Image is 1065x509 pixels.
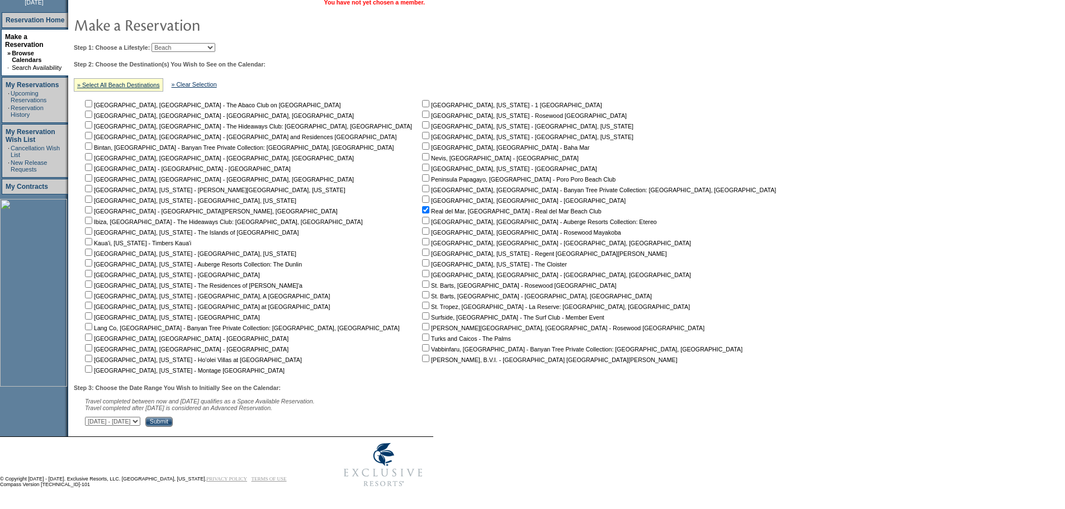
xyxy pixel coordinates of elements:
nobr: [GEOGRAPHIC_DATA], [US_STATE] - [GEOGRAPHIC_DATA] [83,272,260,278]
nobr: [GEOGRAPHIC_DATA] - [GEOGRAPHIC_DATA][PERSON_NAME], [GEOGRAPHIC_DATA] [83,208,338,215]
nobr: [GEOGRAPHIC_DATA], [US_STATE] - The Cloister [420,261,567,268]
nobr: [GEOGRAPHIC_DATA] - [GEOGRAPHIC_DATA] - [GEOGRAPHIC_DATA] [83,165,291,172]
b: Step 2: Choose the Destination(s) You Wish to See on the Calendar: [74,61,266,68]
a: Reservation History [11,104,44,118]
a: Reservation Home [6,16,64,24]
nobr: [GEOGRAPHIC_DATA], [US_STATE] - [GEOGRAPHIC_DATA], [US_STATE] [83,250,296,257]
nobr: [GEOGRAPHIC_DATA], [US_STATE] - [GEOGRAPHIC_DATA], [US_STATE] [83,197,296,204]
td: · [8,145,10,158]
nobr: Peninsula Papagayo, [GEOGRAPHIC_DATA] - Poro Poro Beach Club [420,176,616,183]
nobr: [GEOGRAPHIC_DATA], [US_STATE] - Rosewood [GEOGRAPHIC_DATA] [420,112,627,119]
b: Step 3: Choose the Date Range You Wish to Initially See on the Calendar: [74,384,281,391]
nobr: [GEOGRAPHIC_DATA], [GEOGRAPHIC_DATA] - [GEOGRAPHIC_DATA], [GEOGRAPHIC_DATA] [420,240,691,246]
nobr: [GEOGRAPHIC_DATA], [GEOGRAPHIC_DATA] - [GEOGRAPHIC_DATA], [GEOGRAPHIC_DATA] [83,112,354,119]
nobr: [PERSON_NAME], B.V.I. - [GEOGRAPHIC_DATA] [GEOGRAPHIC_DATA][PERSON_NAME] [420,356,678,363]
nobr: [GEOGRAPHIC_DATA], [US_STATE] - Montage [GEOGRAPHIC_DATA] [83,367,285,374]
nobr: Kaua'i, [US_STATE] - Timbers Kaua'i [83,240,191,246]
nobr: St. Barts, [GEOGRAPHIC_DATA] - Rosewood [GEOGRAPHIC_DATA] [420,282,616,289]
a: Upcoming Reservations [11,90,46,103]
a: » Clear Selection [172,81,217,88]
nobr: [GEOGRAPHIC_DATA], [GEOGRAPHIC_DATA] - [GEOGRAPHIC_DATA] [83,346,288,353]
nobr: [GEOGRAPHIC_DATA], [US_STATE] - [PERSON_NAME][GEOGRAPHIC_DATA], [US_STATE] [83,187,345,193]
nobr: Travel completed after [DATE] is considered an Advanced Reservation. [85,405,272,411]
b: Step 1: Choose a Lifestyle: [74,44,150,51]
nobr: [GEOGRAPHIC_DATA], [US_STATE] - Ho'olei Villas at [GEOGRAPHIC_DATA] [83,356,302,363]
b: » [7,50,11,56]
a: My Contracts [6,183,48,191]
nobr: [GEOGRAPHIC_DATA], [GEOGRAPHIC_DATA] - [GEOGRAPHIC_DATA] [420,197,626,204]
span: Travel completed between now and [DATE] qualifies as a Space Available Reservation. [85,398,315,405]
nobr: Vabbinfaru, [GEOGRAPHIC_DATA] - Banyan Tree Private Collection: [GEOGRAPHIC_DATA], [GEOGRAPHIC_DATA] [420,346,742,353]
nobr: [GEOGRAPHIC_DATA], [GEOGRAPHIC_DATA] - The Abaco Club on [GEOGRAPHIC_DATA] [83,102,341,108]
nobr: [GEOGRAPHIC_DATA], [US_STATE] - 1 [GEOGRAPHIC_DATA] [420,102,602,108]
nobr: [GEOGRAPHIC_DATA], [US_STATE] - [GEOGRAPHIC_DATA] [83,314,260,321]
nobr: [GEOGRAPHIC_DATA], [GEOGRAPHIC_DATA] - [GEOGRAPHIC_DATA], [GEOGRAPHIC_DATA] [83,176,354,183]
nobr: [GEOGRAPHIC_DATA], [US_STATE] - [GEOGRAPHIC_DATA], [US_STATE] [420,123,633,130]
a: My Reservation Wish List [6,128,55,144]
nobr: [GEOGRAPHIC_DATA], [US_STATE] - [GEOGRAPHIC_DATA] at [GEOGRAPHIC_DATA] [83,303,330,310]
a: » Select All Beach Destinations [77,82,160,88]
td: · [7,64,11,71]
nobr: [GEOGRAPHIC_DATA], [US_STATE] - Auberge Resorts Collection: The Dunlin [83,261,302,268]
td: · [8,90,10,103]
a: Cancellation Wish List [11,145,60,158]
nobr: [GEOGRAPHIC_DATA], [GEOGRAPHIC_DATA] - The Hideaways Club: [GEOGRAPHIC_DATA], [GEOGRAPHIC_DATA] [83,123,412,130]
nobr: Surfside, [GEOGRAPHIC_DATA] - The Surf Club - Member Event [420,314,604,321]
nobr: St. Tropez, [GEOGRAPHIC_DATA] - La Reserve: [GEOGRAPHIC_DATA], [GEOGRAPHIC_DATA] [420,303,690,310]
nobr: [GEOGRAPHIC_DATA], [GEOGRAPHIC_DATA] - [GEOGRAPHIC_DATA], [GEOGRAPHIC_DATA] [83,155,354,161]
input: Submit [145,417,173,427]
nobr: Nevis, [GEOGRAPHIC_DATA] - [GEOGRAPHIC_DATA] [420,155,579,161]
nobr: [GEOGRAPHIC_DATA], [US_STATE] - Regent [GEOGRAPHIC_DATA][PERSON_NAME] [420,250,667,257]
img: pgTtlMakeReservation.gif [74,13,297,36]
td: · [8,159,10,173]
nobr: Lang Co, [GEOGRAPHIC_DATA] - Banyan Tree Private Collection: [GEOGRAPHIC_DATA], [GEOGRAPHIC_DATA] [83,325,400,331]
a: TERMS OF USE [252,476,287,482]
a: PRIVACY POLICY [206,476,247,482]
nobr: [GEOGRAPHIC_DATA], [US_STATE] - [GEOGRAPHIC_DATA], A [GEOGRAPHIC_DATA] [83,293,330,299]
nobr: [GEOGRAPHIC_DATA], [US_STATE] - The Residences of [PERSON_NAME]'a [83,282,302,289]
nobr: [GEOGRAPHIC_DATA], [GEOGRAPHIC_DATA] - [GEOGRAPHIC_DATA] [83,335,288,342]
a: My Reservations [6,81,59,89]
a: New Release Requests [11,159,47,173]
td: · [8,104,10,118]
nobr: Ibiza, [GEOGRAPHIC_DATA] - The Hideaways Club: [GEOGRAPHIC_DATA], [GEOGRAPHIC_DATA] [83,218,363,225]
nobr: [PERSON_NAME][GEOGRAPHIC_DATA], [GEOGRAPHIC_DATA] - Rosewood [GEOGRAPHIC_DATA] [420,325,704,331]
nobr: [GEOGRAPHIC_DATA], [US_STATE] - [GEOGRAPHIC_DATA] [420,165,597,172]
a: Search Availability [12,64,61,71]
nobr: [GEOGRAPHIC_DATA], [US_STATE] - [GEOGRAPHIC_DATA], [US_STATE] [420,134,633,140]
a: Make a Reservation [5,33,44,49]
nobr: St. Barts, [GEOGRAPHIC_DATA] - [GEOGRAPHIC_DATA], [GEOGRAPHIC_DATA] [420,293,652,299]
nobr: [GEOGRAPHIC_DATA], [GEOGRAPHIC_DATA] - Auberge Resorts Collection: Etereo [420,218,657,225]
nobr: Real del Mar, [GEOGRAPHIC_DATA] - Real del Mar Beach Club [420,208,602,215]
nobr: [GEOGRAPHIC_DATA], [US_STATE] - The Islands of [GEOGRAPHIC_DATA] [83,229,299,236]
a: Browse Calendars [12,50,41,63]
img: Exclusive Resorts [333,437,433,493]
nobr: Bintan, [GEOGRAPHIC_DATA] - Banyan Tree Private Collection: [GEOGRAPHIC_DATA], [GEOGRAPHIC_DATA] [83,144,394,151]
nobr: [GEOGRAPHIC_DATA], [GEOGRAPHIC_DATA] - [GEOGRAPHIC_DATA], [GEOGRAPHIC_DATA] [420,272,691,278]
nobr: [GEOGRAPHIC_DATA], [GEOGRAPHIC_DATA] - Rosewood Mayakoba [420,229,621,236]
nobr: [GEOGRAPHIC_DATA], [GEOGRAPHIC_DATA] - Banyan Tree Private Collection: [GEOGRAPHIC_DATA], [GEOGRA... [420,187,776,193]
nobr: Turks and Caicos - The Palms [420,335,511,342]
nobr: [GEOGRAPHIC_DATA], [GEOGRAPHIC_DATA] - [GEOGRAPHIC_DATA] and Residences [GEOGRAPHIC_DATA] [83,134,396,140]
nobr: [GEOGRAPHIC_DATA], [GEOGRAPHIC_DATA] - Baha Mar [420,144,589,151]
